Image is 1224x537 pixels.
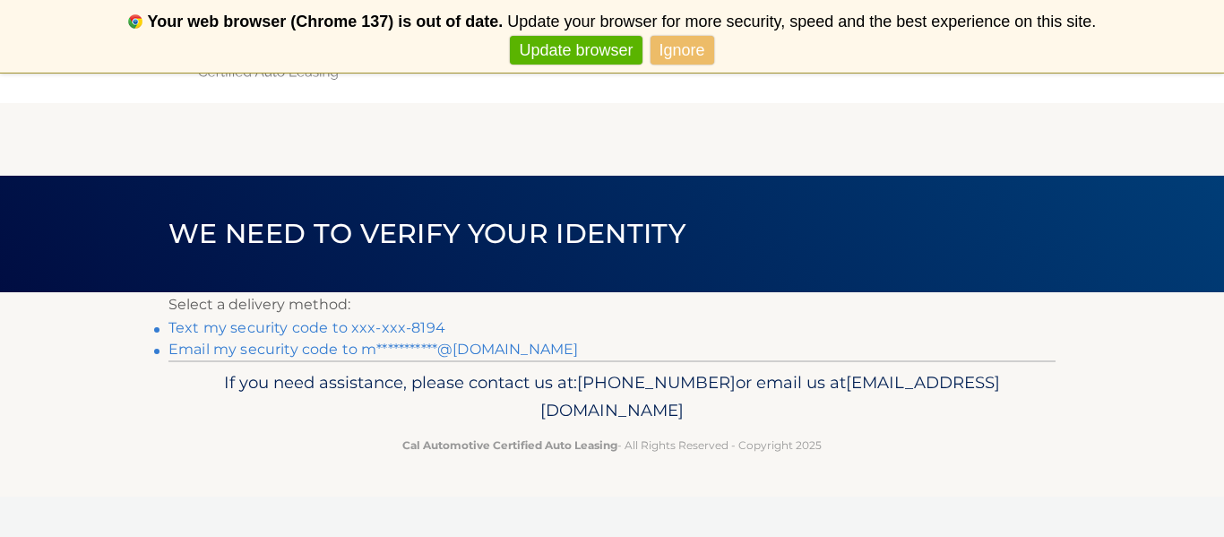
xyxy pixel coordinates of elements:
[510,36,642,65] a: Update browser
[168,292,1056,317] p: Select a delivery method:
[651,36,714,65] a: Ignore
[402,438,617,452] strong: Cal Automotive Certified Auto Leasing
[180,368,1044,426] p: If you need assistance, please contact us at: or email us at
[507,13,1096,30] span: Update your browser for more security, speed and the best experience on this site.
[168,319,445,336] a: Text my security code to xxx-xxx-8194
[180,436,1044,455] p: - All Rights Reserved - Copyright 2025
[148,13,504,30] b: Your web browser (Chrome 137) is out of date.
[577,372,736,393] span: [PHONE_NUMBER]
[168,217,685,250] span: We need to verify your identity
